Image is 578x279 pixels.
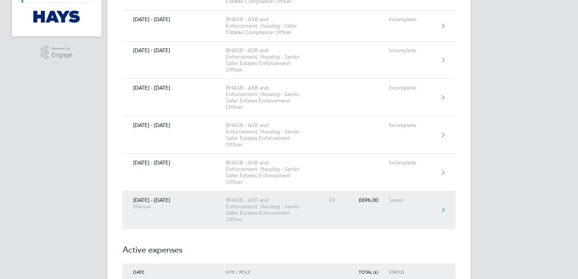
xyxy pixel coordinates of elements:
div: Incomplete [389,85,435,91]
a: [DATE] - [DATE]BHASB - ASB and Enforcement, Housing - Senior Safer Estates Enforcement OfficerInc... [123,116,455,154]
div: [DATE] - [DATE] [123,85,226,91]
img: hays-logo-retina.png [33,11,81,23]
div: [DATE] - [DATE] [123,47,226,54]
div: BHASB - ASB and Enforcement, Housing - Senior Safer Estates Enforcement Officer [226,85,312,110]
div: Incomplete [389,122,435,129]
a: [DATE] - [DATE]BHASB - ASB and Enforcement, Housing - Senior Safer Estates Enforcement OfficerInc... [123,154,455,191]
div: Total (£) [346,269,389,274]
div: [DATE] - [DATE] [123,122,226,129]
div: Status [389,269,435,274]
div: Manual [133,203,215,210]
div: Incomplete [389,160,435,166]
div: BHASB - ASB and Enforcement, Housing - Senior Safer Estates Enforcement Officer [226,160,312,185]
span: Powered by [51,45,73,52]
a: Go to home page [21,11,92,23]
h2: Active expenses [123,229,455,263]
div: BHASB - ASB and Enforcement, Housing - Senior Safer Estates Enforcement Officer [226,47,312,73]
a: [DATE] - [DATE]ManualBHASB - ASB and Enforcement, Housing - Senior Safer Estates Enforcement Offi... [123,191,455,229]
a: Powered byEngage [41,45,73,60]
div: Incomplete [389,47,435,54]
div: 24 [312,197,346,203]
div: BHASB - ASB and Enforcement, Housing - Senior Safer Estates Enforcement Officer [226,197,312,223]
div: [DATE] - [DATE] [123,160,226,166]
a: [DATE] - [DATE]BHASB - ASB and Enforcement, Housing - Safer Estates Compliance OfficerIncomplete [123,11,455,42]
div: Saved [389,197,435,203]
div: [DATE] - [DATE] [123,16,226,23]
div: BHASB - ASB and Enforcement, Housing - Senior Safer Estates Enforcement Officer [226,122,312,148]
div: BHASB - ASB and Enforcement, Housing - Safer Estates Compliance Officer [226,16,312,36]
div: Site / Role [226,269,312,274]
a: [DATE] - [DATE]BHASB - ASB and Enforcement, Housing - Senior Safer Estates Enforcement OfficerInc... [123,42,455,79]
div: £696.00 [346,197,389,203]
div: Incomplete [389,16,435,23]
div: Date [123,269,226,274]
span: Engage [51,52,73,58]
div: [DATE] - [DATE] [123,197,226,210]
a: [DATE] - [DATE]BHASB - ASB and Enforcement, Housing - Senior Safer Estates Enforcement OfficerInc... [123,79,455,116]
